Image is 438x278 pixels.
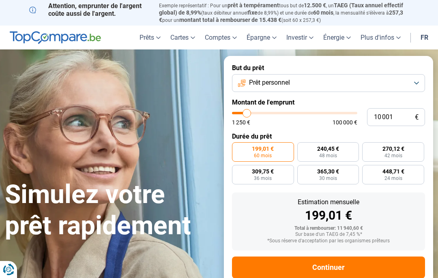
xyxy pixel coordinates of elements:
[165,26,200,49] a: Cartes
[159,9,403,23] span: 257,3 €
[232,64,425,72] label: But du prêt
[318,26,356,49] a: Énergie
[29,2,149,17] p: Attention, emprunter de l'argent coûte aussi de l'argent.
[317,146,339,152] span: 240,45 €
[317,169,339,174] span: 365,30 €
[232,133,425,140] label: Durée du prêt
[238,199,419,205] div: Estimation mensuelle
[252,146,274,152] span: 199,01 €
[238,238,419,244] div: *Sous réserve d'acceptation par les organismes prêteurs
[319,153,337,158] span: 48 mois
[238,210,419,222] div: 199,01 €
[232,98,425,106] label: Montant de l'emprunt
[416,26,433,49] a: fr
[159,2,403,16] span: TAEG (Taux annuel effectif global) de 8,99%
[10,31,101,44] img: TopCompare
[232,74,425,92] button: Prêt personnel
[248,9,258,16] span: fixe
[319,176,337,181] span: 30 mois
[200,26,242,49] a: Comptes
[384,153,402,158] span: 42 mois
[238,226,419,231] div: Total à rembourser: 11 940,60 €
[254,176,272,181] span: 36 mois
[356,26,406,49] a: Plus d'infos
[179,17,281,23] span: montant total à rembourser de 15.438 €
[281,26,318,49] a: Investir
[252,169,274,174] span: 309,75 €
[382,169,404,174] span: 448,71 €
[159,2,409,24] p: Exemple représentatif : Pour un tous but de , un (taux débiteur annuel de 8,99%) et une durée de ...
[5,179,214,242] h1: Simulez votre prêt rapidement
[232,120,250,125] span: 1 250 €
[249,78,290,87] span: Prêt personnel
[384,176,402,181] span: 24 mois
[238,232,419,237] div: Sur base d'un TAEG de 7,45 %*
[228,2,279,9] span: prêt à tempérament
[304,2,326,9] span: 12.500 €
[415,114,419,121] span: €
[135,26,165,49] a: Prêts
[313,9,333,16] span: 60 mois
[333,120,357,125] span: 100 000 €
[254,153,272,158] span: 60 mois
[242,26,281,49] a: Épargne
[382,146,404,152] span: 270,12 €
